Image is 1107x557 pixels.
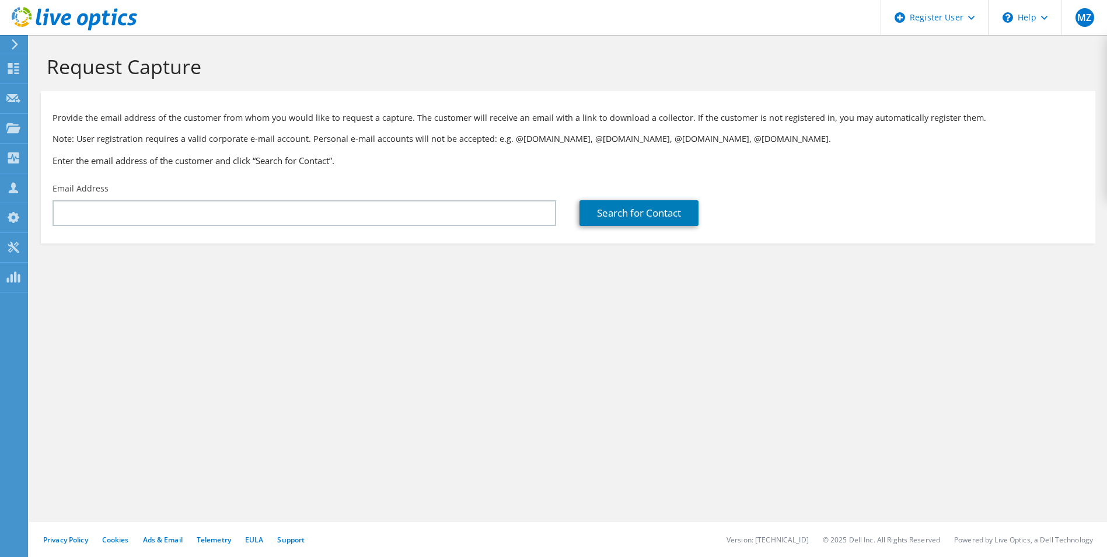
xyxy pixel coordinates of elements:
li: Version: [TECHNICAL_ID] [727,535,809,545]
span: MZ [1075,8,1094,27]
li: © 2025 Dell Inc. All Rights Reserved [823,535,940,545]
h1: Request Capture [47,54,1084,79]
svg: \n [1003,12,1013,23]
a: Cookies [102,535,129,545]
li: Powered by Live Optics, a Dell Technology [954,535,1093,545]
a: Search for Contact [579,200,699,226]
label: Email Address [53,183,109,194]
a: Telemetry [197,535,231,545]
a: Support [277,535,305,545]
p: Provide the email address of the customer from whom you would like to request a capture. The cust... [53,112,1084,124]
a: Ads & Email [143,535,183,545]
h3: Enter the email address of the customer and click “Search for Contact”. [53,154,1084,167]
a: Privacy Policy [43,535,88,545]
p: Note: User registration requires a valid corporate e-mail account. Personal e-mail accounts will ... [53,133,1084,145]
a: EULA [245,535,263,545]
